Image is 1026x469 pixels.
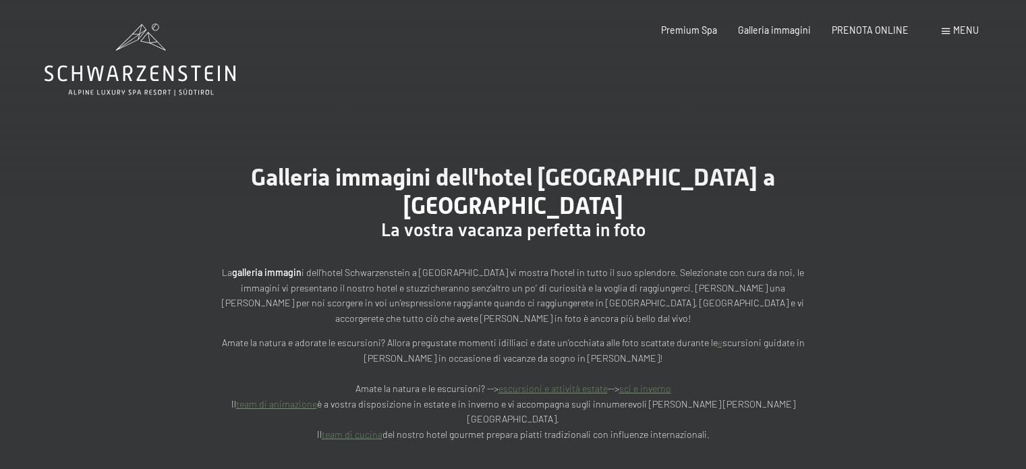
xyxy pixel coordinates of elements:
[619,383,671,394] a: sci e inverno
[953,24,979,36] span: Menu
[217,265,810,326] p: La i dell’hotel Schwarzenstein a [GEOGRAPHIC_DATA] vi mostra l’hotel in tutto il suo splendore. S...
[322,429,382,440] a: team di cucina
[498,383,608,394] a: escursioni e attività estate
[381,220,646,240] span: La vostra vacanza perfetta in foto
[232,267,302,278] strong: galleria immagin
[251,163,775,219] span: Galleria immagini dell'hotel [GEOGRAPHIC_DATA] a [GEOGRAPHIC_DATA]
[738,24,811,36] a: Galleria immagini
[718,337,722,348] a: e
[832,24,909,36] a: PRENOTA ONLINE
[236,398,317,410] a: team di animazione
[661,24,717,36] a: Premium Spa
[217,335,810,442] p: Amate la natura e adorate le escursioni? Allora pregustate momenti idilliaci e date un’occhiata a...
